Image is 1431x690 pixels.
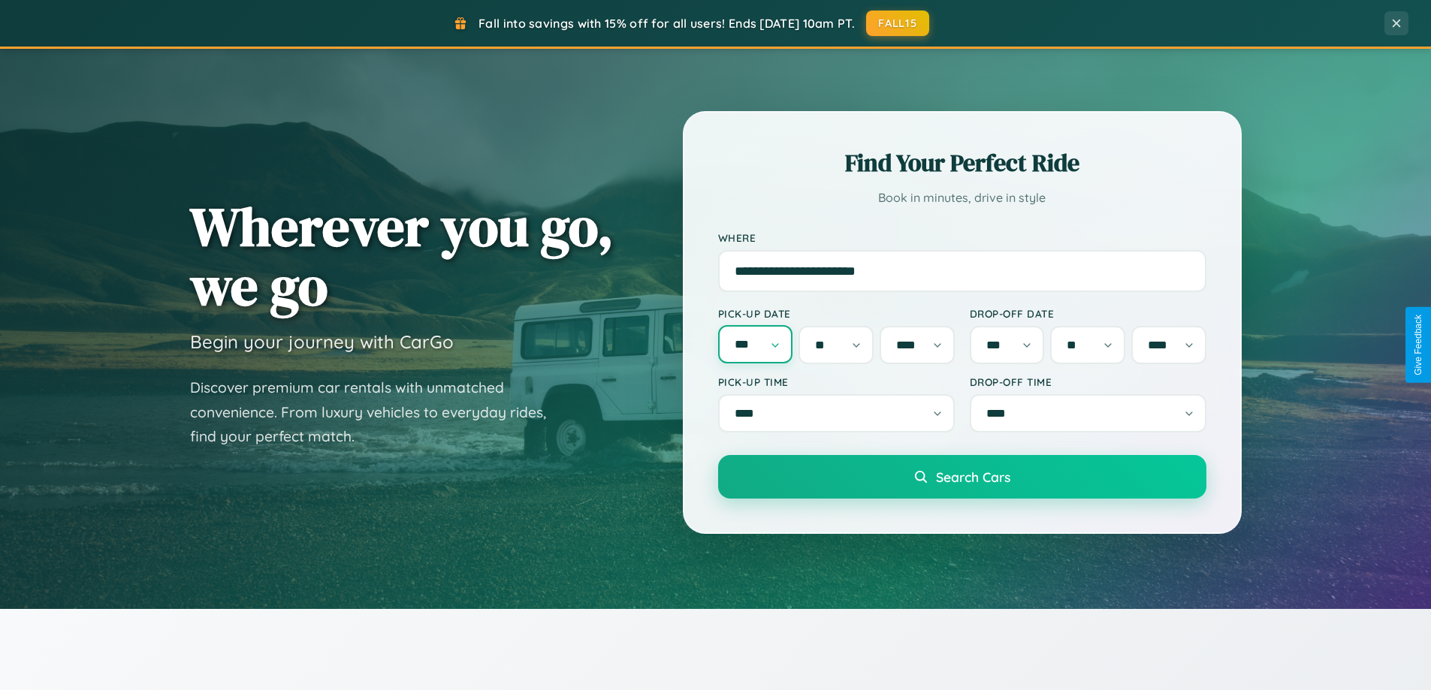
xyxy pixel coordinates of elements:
[479,16,855,31] span: Fall into savings with 15% off for all users! Ends [DATE] 10am PT.
[190,330,454,353] h3: Begin your journey with CarGo
[866,11,929,36] button: FALL15
[970,375,1206,388] label: Drop-off Time
[718,455,1206,499] button: Search Cars
[718,146,1206,179] h2: Find Your Perfect Ride
[970,307,1206,320] label: Drop-off Date
[1413,315,1423,375] div: Give Feedback
[190,375,566,449] p: Discover premium car rentals with unmatched convenience. From luxury vehicles to everyday rides, ...
[190,197,614,315] h1: Wherever you go, we go
[718,187,1206,209] p: Book in minutes, drive in style
[936,469,1010,485] span: Search Cars
[718,231,1206,244] label: Where
[718,307,955,320] label: Pick-up Date
[718,375,955,388] label: Pick-up Time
